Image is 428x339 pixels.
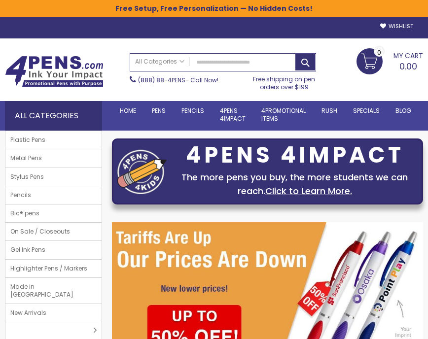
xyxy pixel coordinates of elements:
[212,101,253,129] a: 4Pens4impact
[5,241,50,259] span: Gel Ink Pens
[265,185,352,197] a: Click to Learn More.
[252,71,316,91] div: Free shipping on pen orders over $199
[130,54,189,70] a: All Categories
[5,186,36,204] span: Pencils
[321,106,337,115] span: Rush
[388,101,419,121] a: Blog
[172,145,418,166] div: 4PENS 4IMPACT
[174,101,212,121] a: Pencils
[144,101,174,121] a: Pens
[5,131,50,149] span: Plastic Pens
[253,101,314,129] a: 4PROMOTIONALITEMS
[5,304,51,322] span: New Arrivals
[5,260,92,277] span: Highlighter Pens / Markers
[5,186,102,204] a: Pencils
[345,101,388,121] a: Specials
[357,48,423,73] a: 0.00 0
[117,149,167,194] img: four_pen_logo.png
[5,149,102,167] a: Metal Pens
[135,58,184,66] span: All Categories
[261,106,306,123] span: 4PROMOTIONAL ITEMS
[5,149,47,167] span: Metal Pens
[5,101,102,131] div: All Categories
[152,106,166,115] span: Pens
[5,278,102,304] a: Made in [GEOGRAPHIC_DATA]
[377,48,381,57] span: 0
[395,106,411,115] span: Blog
[5,131,102,149] a: Plastic Pens
[5,223,102,240] a: On Sale / Closeouts
[138,76,185,84] a: (888) 88-4PENS
[172,170,418,198] div: The more pens you buy, the more students we can reach.
[5,223,75,240] span: On Sale / Closeouts
[5,241,102,259] a: Gel Ink Pens
[5,56,104,87] img: 4Pens Custom Pens and Promotional Products
[5,168,102,186] a: Stylus Pens
[220,106,246,123] span: 4Pens 4impact
[138,76,218,84] span: - Call Now!
[314,101,345,121] a: Rush
[112,101,144,121] a: Home
[5,204,102,222] a: Bic® pens
[5,260,102,277] a: Highlighter Pens / Markers
[5,204,44,222] span: Bic® pens
[5,304,102,322] a: New Arrivals
[399,60,417,72] span: 0.00
[181,106,204,115] span: Pencils
[353,106,380,115] span: Specials
[5,168,49,186] span: Stylus Pens
[380,23,413,30] a: Wishlist
[120,106,136,115] span: Home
